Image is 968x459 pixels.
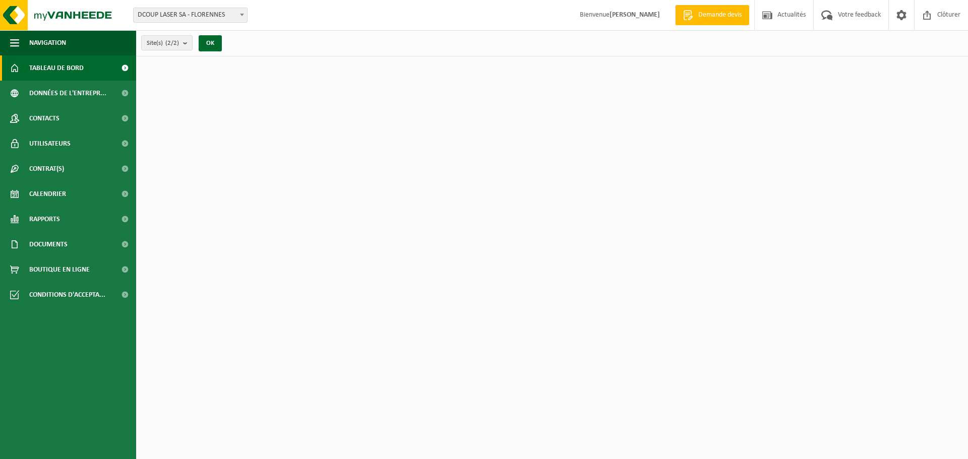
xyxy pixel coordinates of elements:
[696,10,744,20] span: Demande devis
[29,181,66,207] span: Calendrier
[29,257,90,282] span: Boutique en ligne
[29,131,71,156] span: Utilisateurs
[29,207,60,232] span: Rapports
[29,156,64,181] span: Contrat(s)
[133,8,248,23] span: DCOUP LASER SA - FLORENNES
[29,30,66,55] span: Navigation
[165,40,179,46] count: (2/2)
[675,5,749,25] a: Demande devis
[141,35,193,50] button: Site(s)(2/2)
[29,81,106,106] span: Données de l'entrepr...
[147,36,179,51] span: Site(s)
[29,282,105,307] span: Conditions d'accepta...
[29,106,59,131] span: Contacts
[29,55,84,81] span: Tableau de bord
[29,232,68,257] span: Documents
[199,35,222,51] button: OK
[134,8,247,22] span: DCOUP LASER SA - FLORENNES
[610,11,660,19] strong: [PERSON_NAME]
